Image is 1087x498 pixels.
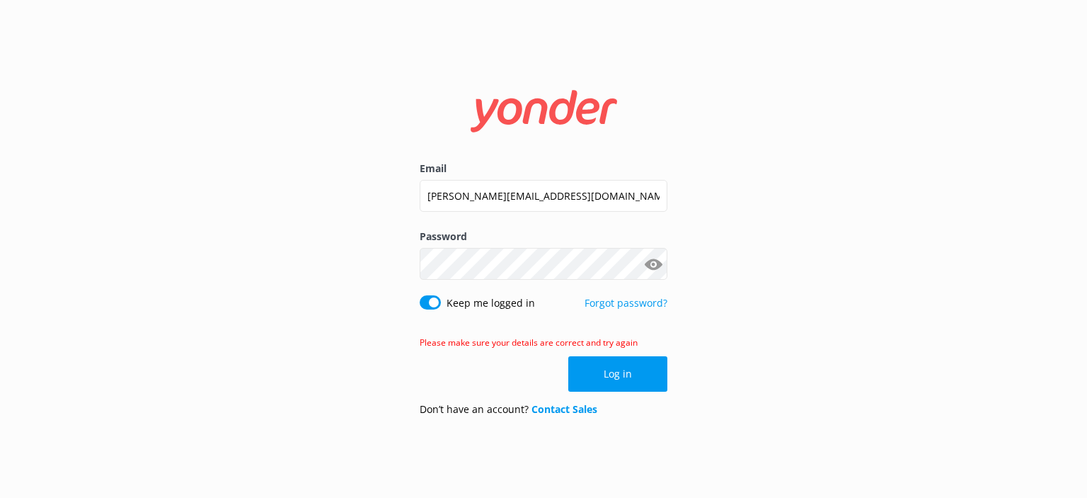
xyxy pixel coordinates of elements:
[447,295,535,311] label: Keep me logged in
[420,336,638,349] span: Please make sure your details are correct and try again
[420,402,597,417] p: Don’t have an account?
[639,250,667,278] button: Show password
[568,356,667,392] button: Log in
[531,402,597,416] a: Contact Sales
[420,180,667,212] input: user@emailaddress.com
[420,161,667,176] label: Email
[420,229,667,244] label: Password
[585,296,667,310] a: Forgot password?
